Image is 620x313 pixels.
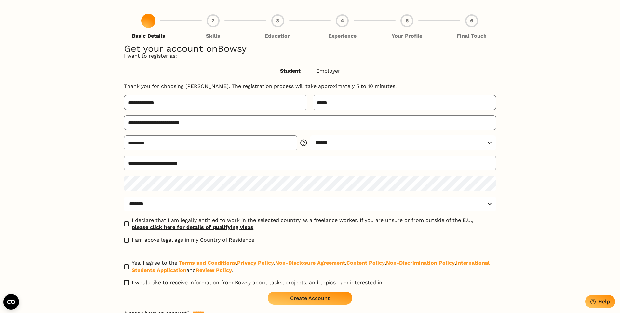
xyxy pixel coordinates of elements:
button: Open CMP widget [3,294,19,310]
button: Create Account [268,292,352,305]
span: I declare that I am legally entitled to work in the selected country as a freelance worker. If yo... [132,217,473,231]
p: Experience [328,33,357,40]
p: Your Profile [392,33,422,40]
span: Yes, I agree to the , , , , , and . [132,259,496,274]
p: I want to register as: [124,52,496,60]
p: Education [265,33,291,40]
div: Help [598,298,610,305]
div: 1 [142,14,155,27]
div: Create Account [290,295,330,301]
a: Non-Disclosure Agreement [275,260,345,266]
a: Content Policy [346,260,385,266]
button: Student [272,65,308,77]
div: 5 [400,14,413,27]
p: Basic Details [132,33,165,40]
div: 6 [465,14,478,27]
a: Review Policy [196,267,232,273]
p: Skills [206,33,220,40]
a: Privacy Policy [237,260,274,266]
span: Bowsy [218,43,247,54]
div: 4 [336,14,349,27]
button: Help [585,295,615,308]
span: I am above legal age in my Country of Residence [132,237,254,244]
span: I would like to receive information from Bowsy about tasks, projects, and topics I am interested in [132,279,382,286]
p: Thank you for choosing [PERSON_NAME]. The registration process will take approximately 5 to 10 mi... [124,83,496,90]
a: please click here for details of qualifying visas [132,224,473,231]
button: Employer [308,65,348,77]
a: Terms and Conditions [179,260,236,266]
div: 3 [271,14,284,27]
p: Final Touch [457,33,487,40]
a: Non-Discrimination Policy [386,260,455,266]
div: 2 [207,14,220,27]
a: International Students Application [132,260,490,273]
h1: Get your account on [124,45,496,52]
